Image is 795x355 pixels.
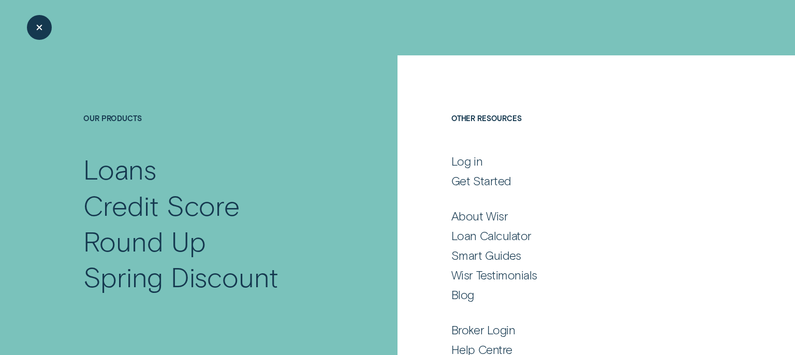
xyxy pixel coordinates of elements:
[451,268,711,283] a: Wisr Testimonials
[451,114,711,151] h4: Other Resources
[451,287,711,302] a: Blog
[451,209,711,224] a: About Wisr
[451,154,711,169] a: Log in
[83,151,340,187] a: Loans
[83,223,340,259] a: Round Up
[27,15,52,40] button: Close Menu
[83,187,240,223] div: Credit Score
[451,228,711,243] a: Loan Calculator
[83,259,278,294] div: Spring Discount
[451,173,511,188] div: Get Started
[451,287,474,302] div: Blog
[451,248,521,263] div: Smart Guides
[451,268,537,283] div: Wisr Testimonials
[83,223,205,259] div: Round Up
[451,173,711,188] a: Get Started
[83,151,156,187] div: Loans
[83,259,340,294] a: Spring Discount
[83,114,340,151] h4: Our Products
[451,248,711,263] a: Smart Guides
[83,187,340,223] a: Credit Score
[451,322,711,337] a: Broker Login
[451,228,532,243] div: Loan Calculator
[451,322,515,337] div: Broker Login
[451,154,482,169] div: Log in
[451,209,508,224] div: About Wisr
